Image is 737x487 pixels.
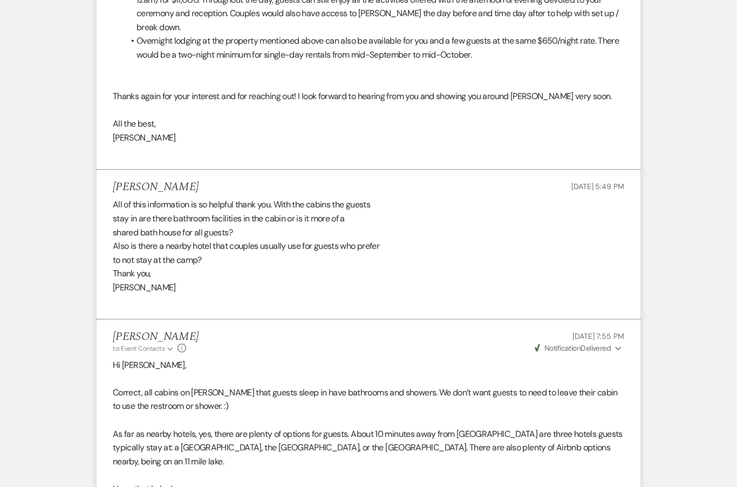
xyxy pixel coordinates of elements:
button: NotificationDelivered [533,343,624,354]
p: All the best, [113,117,624,131]
h5: [PERSON_NAME] [113,330,199,344]
div: All of this information is so helpful thank you. With the cabins the guests stay in are there bat... [113,198,624,308]
span: to: Event Contacts [113,344,165,353]
span: Notification [544,343,581,353]
p: As far as nearby hotels, yes, there are plenty of options for guests. About 10 minutes away from ... [113,427,624,469]
li: Overnight lodging at the property mentioned above can also be available for you and a few guests ... [124,34,624,61]
h5: [PERSON_NAME] [113,180,199,194]
span: [DATE] 5:49 PM [571,182,624,191]
span: Delivered [535,343,611,353]
button: to: Event Contacts [113,344,175,353]
p: Thanks again for your interest and for reaching out! I look forward to hearing from you and showi... [113,89,624,103]
p: Hi [PERSON_NAME], [113,358,624,372]
p: Correct, all cabins on [PERSON_NAME] that guests sleep in have bathrooms and showers. We don’t wa... [113,386,624,413]
span: [DATE] 7:55 PM [572,331,624,341]
p: [PERSON_NAME] [113,131,624,145]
